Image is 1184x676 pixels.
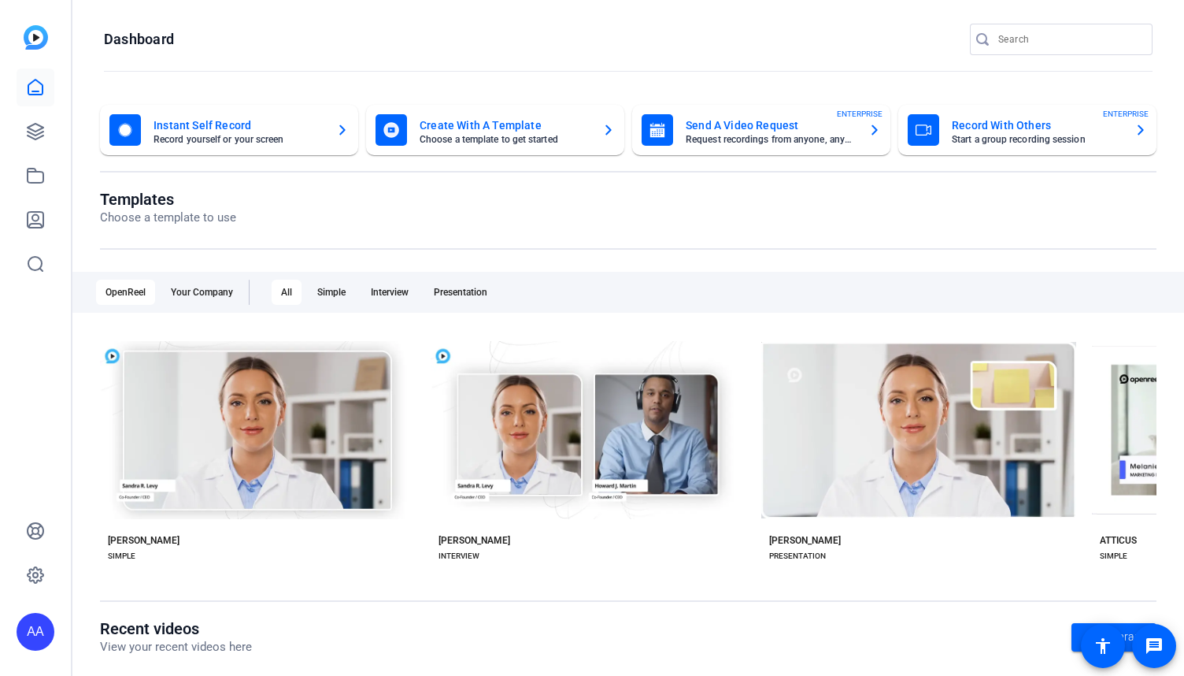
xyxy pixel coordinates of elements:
[1100,550,1127,563] div: SIMPLE
[100,209,236,227] p: Choose a template to use
[438,534,510,547] div: [PERSON_NAME]
[1145,637,1164,656] mat-icon: message
[438,550,479,563] div: INTERVIEW
[1093,637,1112,656] mat-icon: accessibility
[837,108,882,120] span: ENTERPRISE
[100,638,252,656] p: View your recent videos here
[420,116,590,135] mat-card-title: Create With A Template
[1071,623,1156,652] a: Go to library
[898,105,1156,155] button: Record With OthersStart a group recording sessionENTERPRISE
[686,116,856,135] mat-card-title: Send A Video Request
[24,25,48,50] img: blue-gradient.svg
[100,105,358,155] button: Instant Self RecordRecord yourself or your screen
[420,135,590,144] mat-card-subtitle: Choose a template to get started
[424,280,497,305] div: Presentation
[272,280,302,305] div: All
[1100,534,1137,547] div: ATTICUS
[998,30,1140,49] input: Search
[96,280,155,305] div: OpenReel
[952,135,1122,144] mat-card-subtitle: Start a group recording session
[161,280,242,305] div: Your Company
[769,534,841,547] div: [PERSON_NAME]
[154,135,324,144] mat-card-subtitle: Record yourself or your screen
[366,105,624,155] button: Create With A TemplateChoose a template to get started
[769,550,826,563] div: PRESENTATION
[17,613,54,651] div: AA
[308,280,355,305] div: Simple
[108,550,135,563] div: SIMPLE
[952,116,1122,135] mat-card-title: Record With Others
[104,30,174,49] h1: Dashboard
[100,619,252,638] h1: Recent videos
[154,116,324,135] mat-card-title: Instant Self Record
[100,190,236,209] h1: Templates
[361,280,418,305] div: Interview
[632,105,890,155] button: Send A Video RequestRequest recordings from anyone, anywhereENTERPRISE
[108,534,179,547] div: [PERSON_NAME]
[686,135,856,144] mat-card-subtitle: Request recordings from anyone, anywhere
[1103,108,1149,120] span: ENTERPRISE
